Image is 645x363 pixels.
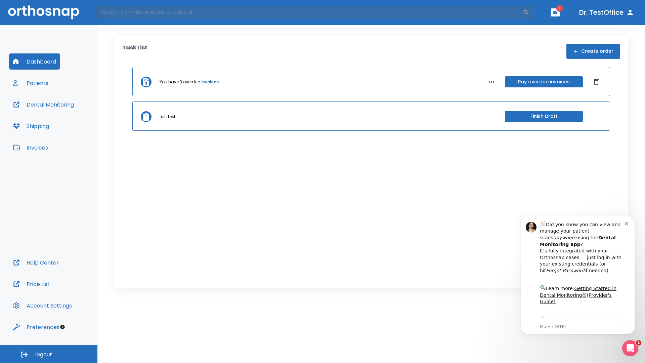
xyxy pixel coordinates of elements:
[201,79,219,85] a: invoices
[8,5,79,19] img: Orthosnap
[9,254,63,271] button: Help Center
[9,139,52,156] button: Invoices
[576,6,637,18] button: Dr. TestOffice
[505,76,583,87] button: Pay overdue invoices
[29,110,114,144] div: Download the app: | ​ Let us know if you need help getting started!
[556,5,563,12] span: 1
[59,324,66,330] div: Tooltip anchor
[9,53,60,70] button: Dashboard
[636,340,641,346] span: 1
[9,297,76,314] button: Account Settings
[9,276,54,292] button: Price List
[96,6,523,19] input: Search by Patient Name or Case #
[511,206,645,345] iframe: Intercom notifications message
[591,77,602,87] button: Dismiss
[505,111,583,122] button: Finish Draft
[9,118,53,134] button: Shipping
[34,351,52,358] span: Logout
[29,111,89,123] a: App Store
[9,75,52,91] button: Patients
[622,340,638,356] iframe: Intercom live chat
[114,14,119,20] button: Dismiss notification
[160,114,175,120] p: test test
[9,96,78,113] button: Dental Monitoring
[9,319,63,335] button: Preferences
[122,44,147,59] p: Task List
[160,79,200,85] p: You have 3 overdue
[29,118,114,124] p: Message from Ma, sent 3w ago
[566,44,620,59] button: Create order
